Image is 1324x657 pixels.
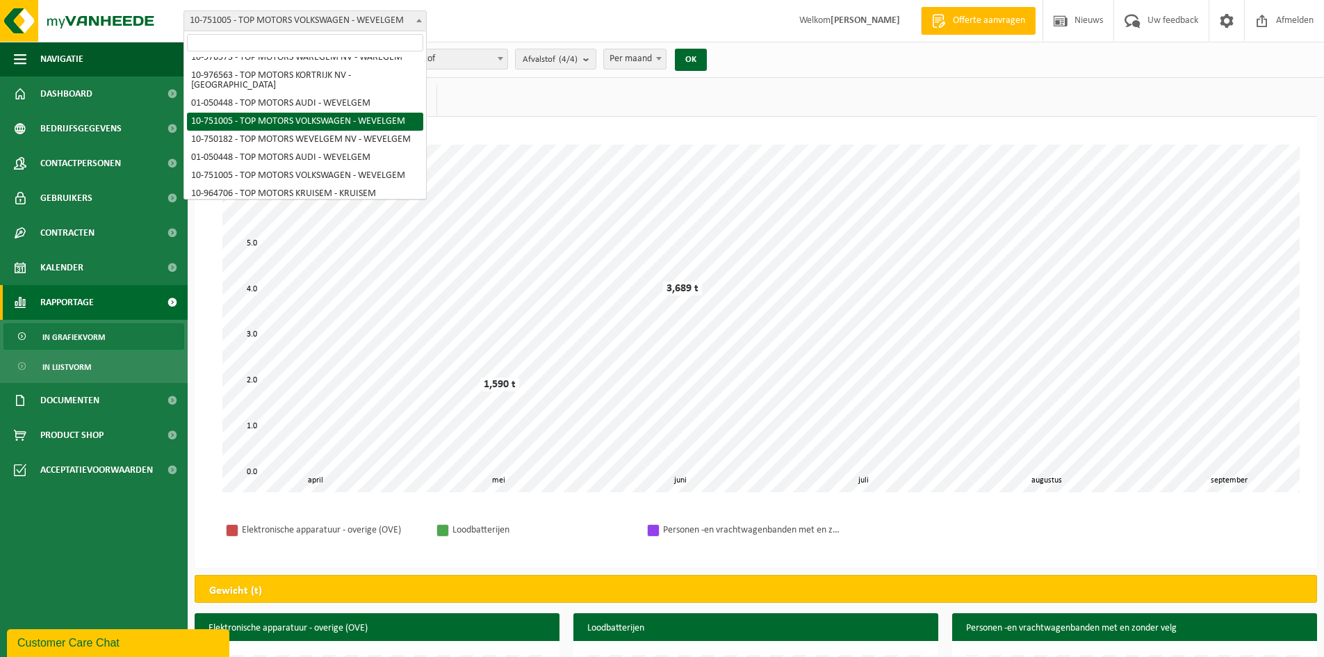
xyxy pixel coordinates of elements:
[40,453,153,487] span: Acceptatievoorwaarden
[40,181,92,216] span: Gebruikers
[187,67,423,95] li: 10-976563 - TOP MOTORS KORTRIJK NV - [GEOGRAPHIC_DATA]
[381,49,507,69] span: Per afvalstof
[949,14,1029,28] span: Offerte aanvragen
[573,613,938,644] h3: Loodbatterijen
[40,418,104,453] span: Product Shop
[187,167,423,185] li: 10-751005 - TOP MOTORS VOLKSWAGEN - WEVELGEM
[40,146,121,181] span: Contactpersonen
[3,353,184,380] a: In lijstvorm
[40,250,83,285] span: Kalender
[40,111,122,146] span: Bedrijfsgegevens
[187,113,423,131] li: 10-751005 - TOP MOTORS VOLKSWAGEN - WEVELGEM
[40,42,83,76] span: Navigatie
[603,49,667,70] span: Per maand
[523,49,578,70] span: Afvalstof
[921,7,1036,35] a: Offerte aanvragen
[7,626,232,657] iframe: chat widget
[242,521,423,539] div: Elektronische apparatuur - overige (OVE)
[663,282,702,295] div: 3,689 t
[187,49,423,67] li: 10-976573 - TOP MOTORS WAREGEM NV - WAREGEM
[40,76,92,111] span: Dashboard
[187,131,423,149] li: 10-750182 - TOP MOTORS WEVELGEM NV - WEVELGEM
[675,49,707,71] button: OK
[42,354,91,380] span: In lijstvorm
[187,185,423,203] li: 10-964706 - TOP MOTORS KRUISEM - KRUISEM
[40,285,94,320] span: Rapportage
[40,383,99,418] span: Documenten
[604,49,666,69] span: Per maand
[195,576,276,606] h2: Gewicht (t)
[452,521,633,539] div: Loodbatterijen
[187,149,423,167] li: 01-050448 - TOP MOTORS AUDI - WEVELGEM
[480,378,519,391] div: 1,590 t
[183,10,427,31] span: 10-751005 - TOP MOTORS VOLKSWAGEN - WEVELGEM
[3,323,184,350] a: In grafiekvorm
[42,324,105,350] span: In grafiekvorm
[831,15,900,26] strong: [PERSON_NAME]
[663,521,844,539] div: Personen -en vrachtwagenbanden met en zonder velg
[184,11,426,31] span: 10-751005 - TOP MOTORS VOLKSWAGEN - WEVELGEM
[515,49,596,70] button: Afvalstof(4/4)
[380,49,508,70] span: Per afvalstof
[559,55,578,64] count: (4/4)
[187,95,423,113] li: 01-050448 - TOP MOTORS AUDI - WEVELGEM
[195,613,559,644] h3: Elektronische apparatuur - overige (OVE)
[40,216,95,250] span: Contracten
[952,613,1317,644] h3: Personen -en vrachtwagenbanden met en zonder velg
